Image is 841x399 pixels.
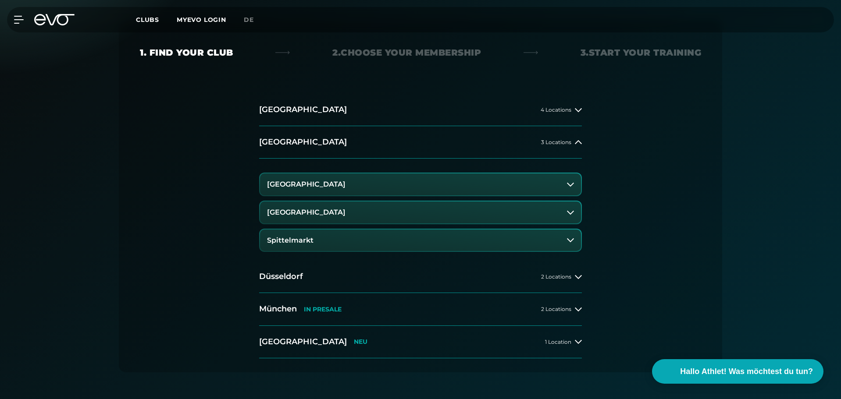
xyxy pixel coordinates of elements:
span: 2 Locations [541,306,571,312]
span: 1 Location [545,339,571,345]
div: 3. Start your Training [581,46,702,59]
div: 2. Choose your membership [332,46,481,59]
button: [GEOGRAPHIC_DATA]3 Locations [259,126,582,159]
span: 4 Locations [541,107,571,113]
span: 3 Locations [541,139,571,145]
span: Hallo Athlet! Was möchtest du tun? [680,366,813,378]
span: Clubs [136,16,159,24]
h2: Düsseldorf [259,271,303,282]
button: [GEOGRAPHIC_DATA] [260,173,581,195]
h2: [GEOGRAPHIC_DATA] [259,336,347,347]
button: Düsseldorf2 Locations [259,261,582,293]
a: Clubs [136,15,177,24]
a: de [244,15,264,25]
button: Spittelmarkt [260,230,581,251]
p: IN PRESALE [304,306,342,313]
button: MünchenIN PRESALE2 Locations [259,293,582,325]
p: NEU [354,338,367,346]
h3: [GEOGRAPHIC_DATA] [267,180,346,188]
button: Hallo Athlet! Was möchtest du tun? [652,359,823,384]
span: de [244,16,254,24]
button: [GEOGRAPHIC_DATA]4 Locations [259,94,582,126]
a: MYEVO LOGIN [177,16,226,24]
button: [GEOGRAPHIC_DATA] [260,201,581,223]
span: 2 Locations [541,274,571,279]
h2: [GEOGRAPHIC_DATA] [259,104,347,115]
div: 1. Find your club [140,46,233,59]
h3: Spittelmarkt [267,237,314,244]
h3: [GEOGRAPHIC_DATA] [267,208,346,216]
h2: [GEOGRAPHIC_DATA] [259,137,347,148]
button: [GEOGRAPHIC_DATA]NEU1 Location [259,326,582,358]
h2: München [259,304,297,314]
